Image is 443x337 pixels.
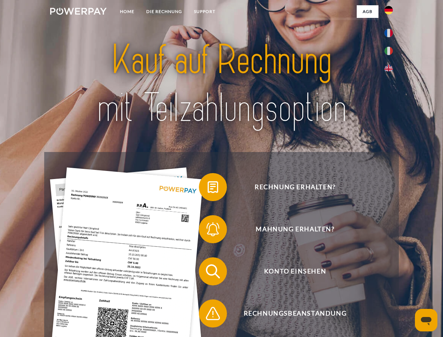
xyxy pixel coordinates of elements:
[204,220,222,238] img: qb_bell.svg
[50,8,107,15] img: logo-powerpay-white.svg
[199,257,381,285] button: Konto einsehen
[384,29,393,37] img: fr
[199,173,381,201] button: Rechnung erhalten?
[384,6,393,14] img: de
[415,309,437,331] iframe: Schaltfläche zum Öffnen des Messaging-Fensters
[384,65,393,73] img: en
[188,5,221,18] a: SUPPORT
[204,305,222,322] img: qb_warning.svg
[209,215,381,243] span: Mahnung erhalten?
[67,34,376,134] img: title-powerpay_de.svg
[209,173,381,201] span: Rechnung erhalten?
[204,178,222,196] img: qb_bill.svg
[114,5,140,18] a: Home
[199,215,381,243] button: Mahnung erhalten?
[284,18,378,30] a: AGB (Kauf auf Rechnung)
[357,5,378,18] a: agb
[384,47,393,55] img: it
[140,5,188,18] a: DIE RECHNUNG
[209,299,381,328] span: Rechnungsbeanstandung
[199,299,381,328] button: Rechnungsbeanstandung
[204,263,222,280] img: qb_search.svg
[209,257,381,285] span: Konto einsehen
